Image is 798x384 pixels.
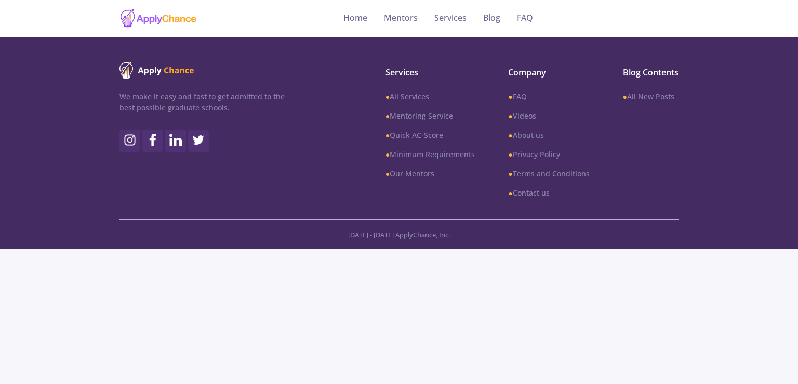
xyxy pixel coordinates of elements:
[385,110,475,121] a: ●Mentoring Service
[385,169,390,178] b: ●
[385,130,390,140] b: ●
[508,110,589,121] a: ●Videos
[119,91,285,113] p: We make it easy and fast to get admitted to the best possible graduate schools.
[119,8,197,29] img: applychance logo
[385,149,475,160] a: ●Minimum Requirements
[385,66,475,79] span: Services
[508,149,589,160] a: ●Privacy Policy
[385,130,475,140] a: ●Quick AC-Score
[508,187,589,198] a: ●Contact us
[508,130,589,140] a: ●About us
[623,92,627,101] b: ●
[119,62,194,79] img: ApplyChance logo
[508,188,512,198] b: ●
[385,168,475,179] a: ●Our Mentors
[508,149,512,159] b: ●
[623,66,679,79] span: Blog Contents
[508,130,512,140] b: ●
[385,149,390,159] b: ●
[508,169,512,178] b: ●
[508,92,512,101] b: ●
[508,91,589,102] a: ●FAQ
[348,230,450,239] span: [DATE] - [DATE] ApplyChance, Inc.
[385,111,390,121] b: ●
[508,66,589,79] span: Company
[508,111,512,121] b: ●
[385,92,390,101] b: ●
[385,91,475,102] a: ●All Services
[508,168,589,179] a: ●Terms and Conditions
[623,91,679,102] a: ●All New Posts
